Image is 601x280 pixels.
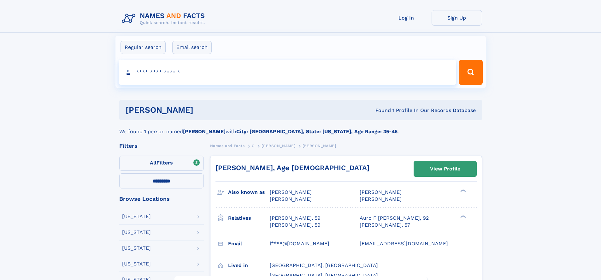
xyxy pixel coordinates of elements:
[228,238,270,249] h3: Email
[303,144,336,148] span: [PERSON_NAME]
[210,142,245,150] a: Names and Facts
[270,196,312,202] span: [PERSON_NAME]
[126,106,285,114] h1: [PERSON_NAME]
[459,60,482,85] button: Search Button
[119,156,204,171] label: Filters
[236,128,398,134] b: City: [GEOGRAPHIC_DATA], State: [US_STATE], Age Range: 35-45
[228,260,270,271] h3: Lived in
[360,196,402,202] span: [PERSON_NAME]
[119,60,457,85] input: search input
[270,262,378,268] span: [GEOGRAPHIC_DATA], [GEOGRAPHIC_DATA]
[252,142,255,150] a: C
[459,189,466,193] div: ❯
[119,143,204,149] div: Filters
[430,162,460,176] div: View Profile
[360,241,448,247] span: [EMAIL_ADDRESS][DOMAIN_NAME]
[284,107,476,114] div: Found 1 Profile In Our Records Database
[459,214,466,218] div: ❯
[122,214,151,219] div: [US_STATE]
[360,215,429,222] a: Auro F [PERSON_NAME], 92
[121,41,166,54] label: Regular search
[270,215,321,222] a: [PERSON_NAME], 59
[270,272,378,278] span: [GEOGRAPHIC_DATA], [GEOGRAPHIC_DATA]
[262,144,295,148] span: [PERSON_NAME]
[381,10,432,26] a: Log In
[119,196,204,202] div: Browse Locations
[228,187,270,198] h3: Also known as
[228,213,270,223] h3: Relatives
[262,142,295,150] a: [PERSON_NAME]
[122,261,151,266] div: [US_STATE]
[150,160,156,166] span: All
[119,10,210,27] img: Logo Names and Facts
[270,222,321,229] a: [PERSON_NAME], 59
[360,189,402,195] span: [PERSON_NAME]
[183,128,226,134] b: [PERSON_NAME]
[414,161,476,176] a: View Profile
[252,144,255,148] span: C
[172,41,212,54] label: Email search
[270,189,312,195] span: [PERSON_NAME]
[215,164,369,172] a: [PERSON_NAME], Age [DEMOGRAPHIC_DATA]
[122,230,151,235] div: [US_STATE]
[360,222,410,229] a: [PERSON_NAME], 57
[119,120,482,135] div: We found 1 person named with .
[122,246,151,251] div: [US_STATE]
[432,10,482,26] a: Sign Up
